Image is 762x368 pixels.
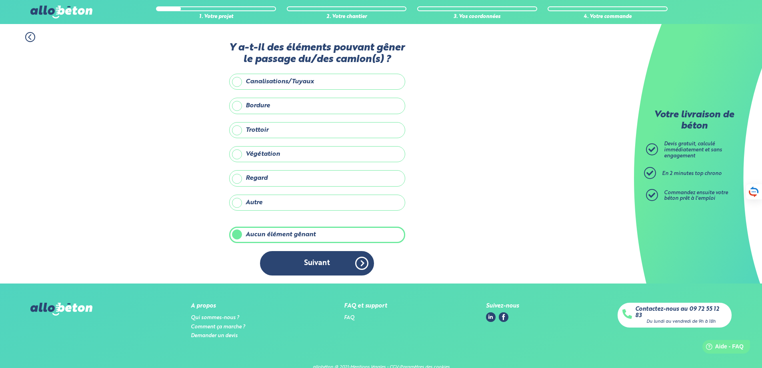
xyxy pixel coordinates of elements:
[344,315,354,320] a: FAQ
[548,14,668,20] div: 4. Votre commande
[229,122,405,138] label: Trottoir
[417,14,537,20] div: 3. Vos coordonnées
[260,251,374,275] button: Suivant
[229,146,405,162] label: Végétation
[229,98,405,114] label: Bordure
[30,6,92,18] img: allobéton
[287,14,407,20] div: 2. Votre chantier
[664,190,728,201] span: Commandez ensuite votre béton prêt à l'emploi
[229,42,405,66] label: Y a-t-il des éléments pouvant gêner le passage du/des camion(s) ?
[648,110,740,132] p: Votre livraison de béton
[344,303,387,310] div: FAQ et support
[30,303,92,316] img: allobéton
[229,74,405,90] label: Canalisations/Tuyaux
[486,303,519,310] div: Suivez-nous
[229,170,405,186] label: Regard
[635,306,727,319] a: Contactez-nous au 09 72 55 12 83
[191,303,245,310] div: A propos
[664,141,722,158] span: Devis gratuit, calculé immédiatement et sans engagement
[191,333,238,338] a: Demander un devis
[229,195,405,211] label: Autre
[691,337,753,359] iframe: Help widget launcher
[229,227,405,243] label: Aucun élément gênant
[156,14,276,20] div: 1. Votre projet
[191,315,239,320] a: Qui sommes-nous ?
[646,319,716,324] div: Du lundi au vendredi de 9h à 18h
[191,324,245,330] a: Comment ça marche ?
[662,171,722,176] span: En 2 minutes top chrono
